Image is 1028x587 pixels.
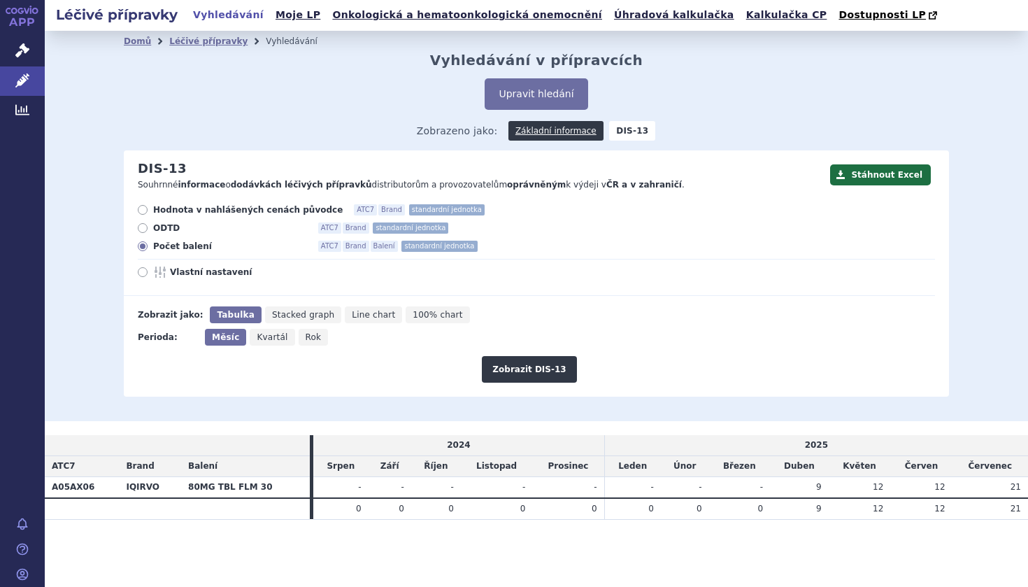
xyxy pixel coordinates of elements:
span: 12 [873,504,883,514]
span: - [522,482,525,492]
span: Dostupnosti LP [838,9,926,20]
a: Moje LP [271,6,324,24]
td: Říjen [411,456,461,477]
td: Leden [604,456,661,477]
span: Tabulka [217,310,254,320]
span: 0 [758,504,764,514]
td: Únor [661,456,709,477]
td: Srpen [313,456,368,477]
strong: dodávkách léčivých přípravků [231,180,372,190]
span: 0 [697,504,702,514]
span: standardní jednotka [409,204,485,215]
span: 0 [448,504,454,514]
span: - [358,482,361,492]
td: Duben [770,456,829,477]
span: Brand [126,461,154,471]
span: ATC7 [354,204,377,215]
td: Květen [829,456,891,477]
a: Základní informace [508,121,604,141]
span: - [760,482,763,492]
span: Měsíc [212,332,239,342]
td: Březen [709,456,771,477]
span: 9 [816,504,822,514]
span: 100% chart [413,310,462,320]
span: 9 [816,482,822,492]
th: A05AX06 [45,476,119,497]
span: 0 [520,504,526,514]
span: - [451,482,454,492]
span: Brand [343,241,369,252]
span: Balení [371,241,398,252]
span: - [699,482,701,492]
span: Line chart [352,310,395,320]
span: Zobrazeno jako: [417,121,498,141]
span: ATC7 [52,461,76,471]
span: Brand [343,222,369,234]
a: Dostupnosti LP [834,6,944,25]
span: Stacked graph [272,310,334,320]
th: 80MG TBL FLM 30 [181,476,310,497]
div: Zobrazit jako: [138,306,203,323]
strong: informace [178,180,226,190]
span: 21 [1011,482,1021,492]
span: ODTD [153,222,307,234]
span: Hodnota v nahlášených cenách původce [153,204,343,215]
span: 21 [1011,504,1021,514]
a: Léčivé přípravky [169,36,248,46]
span: ATC7 [318,241,341,252]
span: standardní jednotka [373,222,448,234]
strong: DIS-13 [609,121,655,141]
span: Brand [378,204,405,215]
span: - [650,482,653,492]
span: 12 [934,482,945,492]
td: 2024 [313,435,604,455]
span: 12 [934,504,945,514]
td: Listopad [461,456,532,477]
span: 0 [356,504,362,514]
span: - [594,482,597,492]
a: Úhradová kalkulačka [610,6,738,24]
button: Zobrazit DIS-13 [482,356,576,383]
a: Kalkulačka CP [742,6,831,24]
li: Vyhledávání [266,31,336,52]
span: 0 [648,504,654,514]
h2: DIS-13 [138,161,187,176]
span: Vlastní nastavení [170,267,324,278]
span: Balení [188,461,217,471]
button: Upravit hledání [485,78,587,110]
th: IQIRVO [119,476,181,497]
h2: Léčivé přípravky [45,5,189,24]
a: Domů [124,36,151,46]
div: Perioda: [138,329,198,346]
strong: ČR a v zahraničí [606,180,682,190]
span: - [401,482,404,492]
span: 0 [592,504,597,514]
button: Stáhnout Excel [830,164,931,185]
h2: Vyhledávání v přípravcích [430,52,643,69]
strong: oprávněným [507,180,566,190]
a: Vyhledávání [189,6,268,24]
span: standardní jednotka [401,241,477,252]
td: Červen [890,456,952,477]
span: 12 [873,482,883,492]
td: 2025 [604,435,1028,455]
span: ATC7 [318,222,341,234]
td: Prosinec [532,456,604,477]
td: Červenec [952,456,1028,477]
td: Září [369,456,411,477]
span: Kvartál [257,332,287,342]
p: Souhrnné o distributorům a provozovatelům k výdeji v . [138,179,823,191]
span: Počet balení [153,241,307,252]
span: 0 [399,504,404,514]
span: Rok [306,332,322,342]
a: Onkologická a hematoonkologická onemocnění [328,6,606,24]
